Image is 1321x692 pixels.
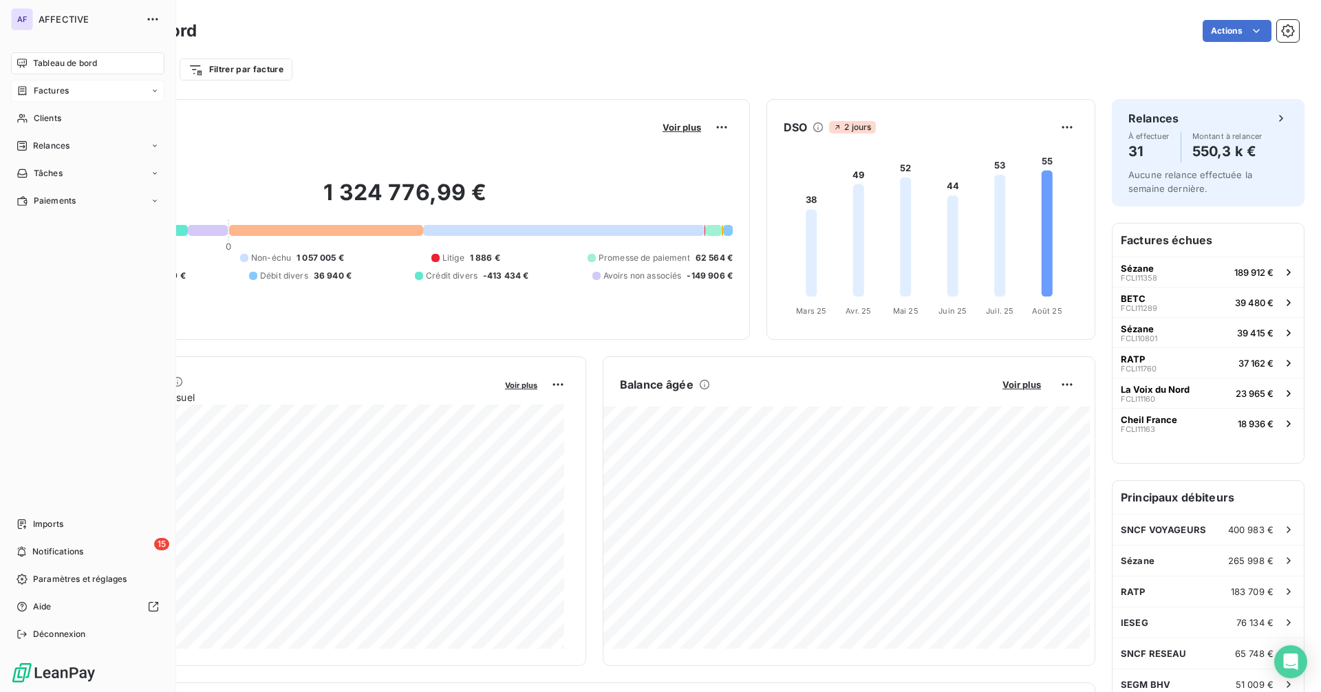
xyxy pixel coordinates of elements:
button: SézaneFCLI1080139 415 € [1113,317,1304,347]
button: Cheil FranceFCLI1116318 936 € [1113,408,1304,438]
button: Filtrer par facture [180,58,292,80]
span: Litige [442,252,464,264]
span: Déconnexion [33,628,86,640]
span: RATP [1121,354,1145,365]
span: 2 jours [829,121,875,133]
span: 76 134 € [1236,617,1274,628]
span: Relances [33,140,69,152]
button: Voir plus [998,378,1045,391]
h6: DSO [784,119,807,136]
span: -149 906 € [687,270,733,282]
span: 15 [154,538,169,550]
span: Imports [33,518,63,530]
button: Actions [1203,20,1271,42]
span: FCLI11289 [1121,304,1157,312]
span: La Voix du Nord [1121,384,1190,395]
span: SNCF VOYAGEURS [1121,524,1206,535]
span: Aide [33,601,52,613]
span: Chiffre d'affaires mensuel [78,390,495,404]
span: AFFECTIVE [39,14,138,25]
button: Voir plus [658,121,705,133]
span: FCLI11760 [1121,365,1157,373]
h6: Balance âgée [620,376,694,393]
a: Paramètres et réglages [11,568,164,590]
a: Imports [11,513,164,535]
span: 36 940 € [314,270,352,282]
span: Sézane [1121,555,1154,566]
span: 39 480 € [1235,297,1274,308]
a: Relances [11,135,164,157]
span: Factures [34,85,69,97]
span: 265 998 € [1228,555,1274,566]
span: 183 709 € [1231,586,1274,597]
a: Aide [11,596,164,618]
tspan: Juil. 25 [986,306,1013,316]
span: 18 936 € [1238,418,1274,429]
span: FCLI11160 [1121,395,1155,403]
span: Voir plus [505,380,537,390]
span: 1 057 005 € [297,252,344,264]
span: 51 009 € [1236,679,1274,690]
span: FCLI11358 [1121,274,1157,282]
span: 37 162 € [1238,358,1274,369]
button: RATPFCLI1176037 162 € [1113,347,1304,378]
span: SNCF RESEAU [1121,648,1187,659]
span: RATP [1121,586,1146,597]
h6: Factures échues [1113,224,1304,257]
button: Voir plus [501,378,541,391]
span: 23 965 € [1236,388,1274,399]
h4: 550,3 k € [1192,140,1263,162]
div: AF [11,8,33,30]
span: Sézane [1121,323,1154,334]
span: 189 912 € [1234,267,1274,278]
tspan: Mai 25 [893,306,919,316]
span: Cheil France [1121,414,1177,425]
img: Logo LeanPay [11,662,96,684]
span: 400 983 € [1228,524,1274,535]
span: Notifications [32,545,83,558]
span: Avoirs non associés [603,270,682,282]
a: Clients [11,107,164,129]
span: -413 434 € [483,270,529,282]
div: Open Intercom Messenger [1274,645,1307,678]
span: Paiements [34,195,76,207]
span: 62 564 € [696,252,733,264]
span: SEGM BHV [1121,679,1170,690]
span: Voir plus [663,122,701,133]
h4: 31 [1128,140,1170,162]
span: Promesse de paiement [599,252,690,264]
span: Sézane [1121,263,1154,274]
span: Débit divers [260,270,308,282]
span: 65 748 € [1235,648,1274,659]
span: Crédit divers [426,270,477,282]
tspan: Mars 25 [796,306,826,316]
a: Tâches [11,162,164,184]
tspan: Avr. 25 [846,306,871,316]
span: Paramètres et réglages [33,573,127,585]
tspan: Juin 25 [938,306,967,316]
a: Tableau de bord [11,52,164,74]
span: À effectuer [1128,132,1170,140]
span: Tableau de bord [33,57,97,69]
h6: Relances [1128,110,1179,127]
span: FCLI11163 [1121,425,1155,433]
span: Montant à relancer [1192,132,1263,140]
span: BETC [1121,293,1146,304]
a: Paiements [11,190,164,212]
span: Clients [34,112,61,125]
a: Factures [11,80,164,102]
span: Non-échu [251,252,291,264]
button: La Voix du NordFCLI1116023 965 € [1113,378,1304,408]
h2: 1 324 776,99 € [78,179,733,220]
span: 39 415 € [1237,327,1274,338]
span: Aucune relance effectuée la semaine dernière. [1128,169,1252,194]
span: IESEG [1121,617,1148,628]
button: BETCFCLI1128939 480 € [1113,287,1304,317]
span: 1 886 € [470,252,500,264]
span: Tâches [34,167,63,180]
span: 0 [226,241,231,252]
button: SézaneFCLI11358189 912 € [1113,257,1304,287]
span: FCLI10801 [1121,334,1157,343]
h6: Principaux débiteurs [1113,481,1304,514]
span: Voir plus [1002,379,1041,390]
